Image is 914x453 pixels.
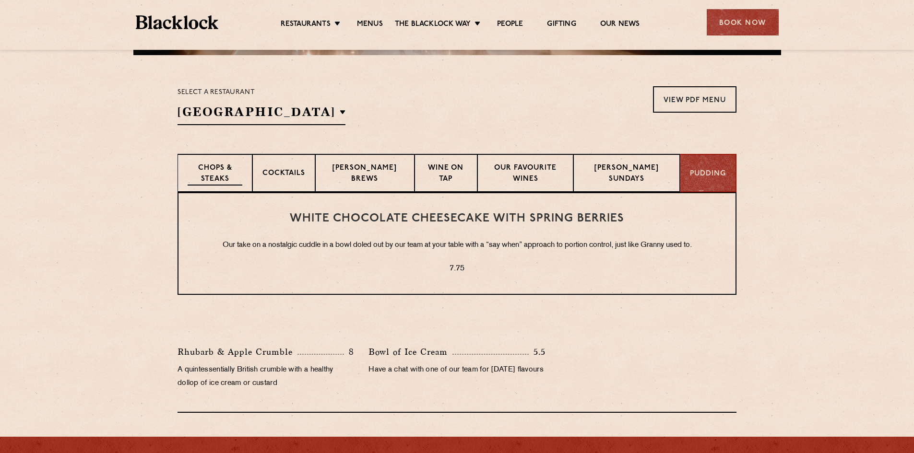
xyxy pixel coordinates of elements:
p: 8 [344,346,354,358]
a: Menus [357,20,383,30]
a: View PDF Menu [653,86,736,113]
p: 5.5 [529,346,546,358]
p: Our favourite wines [487,163,563,186]
p: Bowl of Ice Cream [368,345,452,359]
p: Cocktails [262,168,305,180]
p: Our take on a nostalgic cuddle in a bowl doled out by our team at your table with a “say when” ap... [198,239,716,252]
p: Rhubarb & Apple Crumble [178,345,297,359]
h3: White Chocolate Cheesecake with Spring Berries [198,212,716,225]
p: Select a restaurant [178,86,345,99]
p: Chops & Steaks [188,163,242,186]
a: The Blacklock Way [395,20,471,30]
a: Gifting [547,20,576,30]
a: Our News [600,20,640,30]
p: Pudding [690,169,726,180]
a: People [497,20,523,30]
p: [PERSON_NAME] Brews [325,163,404,186]
p: [PERSON_NAME] Sundays [583,163,670,186]
p: A quintessentially British crumble with a healthy dollop of ice cream or custard [178,363,354,390]
p: Wine on Tap [425,163,468,186]
h2: [GEOGRAPHIC_DATA] [178,104,345,125]
img: BL_Textured_Logo-footer-cropped.svg [136,15,219,29]
p: 7.75 [198,263,716,275]
div: Book Now [707,9,779,35]
a: Restaurants [281,20,331,30]
p: Have a chat with one of our team for [DATE] flavours [368,363,545,377]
